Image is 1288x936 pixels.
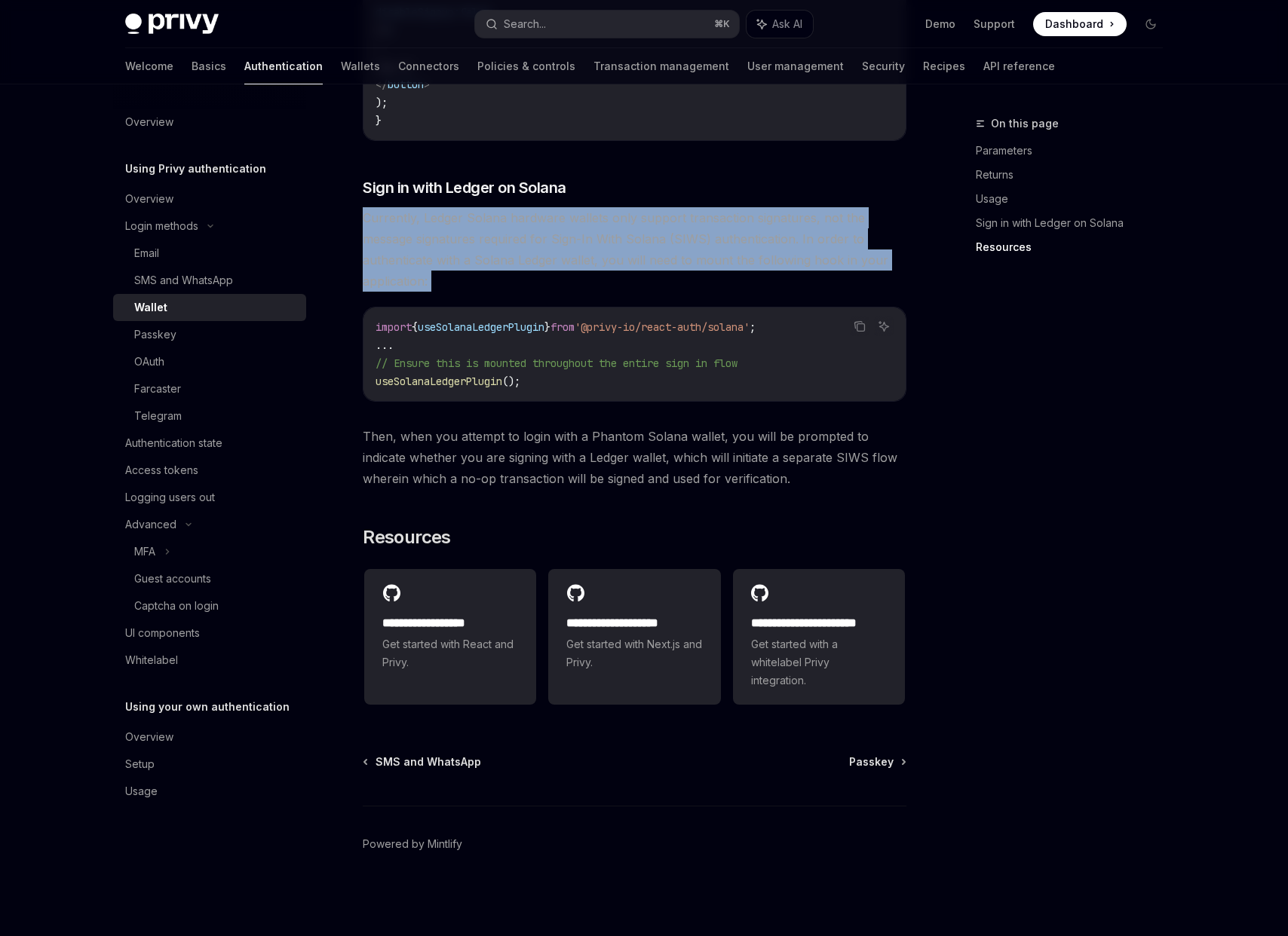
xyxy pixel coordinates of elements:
[125,217,198,235] div: Login methods
[376,375,502,388] span: useSolanaLedgerPlugin
[125,782,158,800] div: Usage
[113,375,306,402] a: Farcaster
[991,115,1059,133] span: On this page
[113,484,306,511] a: Logging users out
[1033,12,1127,36] a: Dashboard
[976,139,1175,163] a: Parameters
[125,434,222,452] div: Authentication state
[125,113,173,131] div: Overview
[714,18,730,30] span: ⌘ K
[134,298,167,317] div: Wallet
[850,317,869,336] button: Copy the contents from the code block
[113,267,306,294] a: SMS and WhatsApp
[113,402,306,430] a: Telegram
[125,488,215,506] div: Logging users out
[398,48,459,84] a: Connectors
[134,271,233,289] div: SMS and WhatsApp
[363,837,462,852] a: Powered by Mintlify
[976,187,1175,211] a: Usage
[113,240,306,267] a: Email
[125,651,178,669] div: Whitelabel
[747,11,813,38] button: Ask AI
[113,647,306,674] a: Whitelabel
[113,294,306,321] a: Wallet
[1045,17,1103,32] span: Dashboard
[363,426,906,489] span: Then, when you attempt to login with a Phantom Solana wallet, you will be prompted to indicate wh...
[125,515,176,534] div: Advanced
[923,48,965,84] a: Recipes
[113,778,306,805] a: Usage
[113,109,306,136] a: Overview
[983,48,1055,84] a: API reference
[424,78,430,91] span: >
[134,353,164,371] div: OAuth
[974,17,1015,32] a: Support
[363,525,451,549] span: Resources
[125,461,198,479] div: Access tokens
[412,320,418,334] span: {
[134,570,211,588] div: Guest accounts
[134,543,155,561] div: MFA
[750,320,756,334] span: ;
[125,48,173,84] a: Welcome
[363,207,906,292] span: Currently, Ledger Solana hardware wallets only support transaction signatures, not the message si...
[192,48,226,84] a: Basics
[125,698,290,716] h5: Using your own authentication
[125,190,173,208] div: Overview
[113,185,306,213] a: Overview
[849,754,905,769] a: Passkey
[134,326,176,344] div: Passkey
[575,320,750,334] span: '@privy-io/react-auth/solana'
[747,48,844,84] a: User management
[418,320,544,334] span: useSolanaLedgerPlugin
[364,754,481,769] a: SMS and WhatsApp
[475,11,739,38] button: Search...⌘K
[125,624,200,642] div: UI components
[502,375,520,388] span: ();
[976,163,1175,187] a: Returns
[1139,12,1163,36] button: Toggle dark mode
[874,317,894,336] button: Ask AI
[125,160,266,178] h5: Using Privy authentication
[376,320,412,334] span: import
[134,597,219,615] div: Captcha on login
[113,592,306,619] a: Captcha on login
[862,48,905,84] a: Security
[550,320,575,334] span: from
[134,244,159,262] div: Email
[113,565,306,592] a: Guest accounts
[382,635,518,671] span: Get started with React and Privy.
[477,48,575,84] a: Policies & controls
[113,619,306,647] a: UI components
[544,320,550,334] span: }
[849,754,894,769] span: Passkey
[376,356,738,370] span: // Ensure this is mounted throughout the entire sign in flow
[125,755,155,773] div: Setup
[113,430,306,457] a: Authentication state
[772,17,802,32] span: Ask AI
[925,17,955,32] a: Demo
[125,14,219,35] img: dark logo
[113,321,306,348] a: Passkey
[113,457,306,484] a: Access tokens
[376,78,388,91] span: </
[244,48,323,84] a: Authentication
[504,15,546,33] div: Search...
[976,235,1175,259] a: Resources
[566,635,702,671] span: Get started with Next.js and Privy.
[113,723,306,751] a: Overview
[113,751,306,778] a: Setup
[388,78,424,91] span: button
[341,48,380,84] a: Wallets
[134,407,182,425] div: Telegram
[134,380,181,398] div: Farcaster
[113,348,306,375] a: OAuth
[751,635,887,690] span: Get started with a whitelabel Privy integration.
[976,211,1175,235] a: Sign in with Ledger on Solana
[125,728,173,746] div: Overview
[363,177,566,198] span: Sign in with Ledger on Solana
[376,114,382,127] span: }
[376,754,481,769] span: SMS and WhatsApp
[593,48,729,84] a: Transaction management
[376,96,388,109] span: );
